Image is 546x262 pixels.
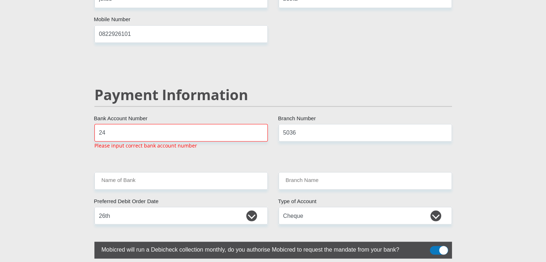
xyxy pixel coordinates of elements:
[279,124,452,141] input: Branch Number
[94,141,197,149] p: Please input correct bank account number
[94,172,268,190] input: Name of Bank
[94,86,452,103] h2: Payment Information
[94,25,268,43] input: Mobile Number
[94,242,416,256] label: Mobicred will run a Debicheck collection monthly, do you authorise Mobicred to request the mandat...
[279,172,452,190] input: Branch Name
[94,124,268,141] input: Bank Account Number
